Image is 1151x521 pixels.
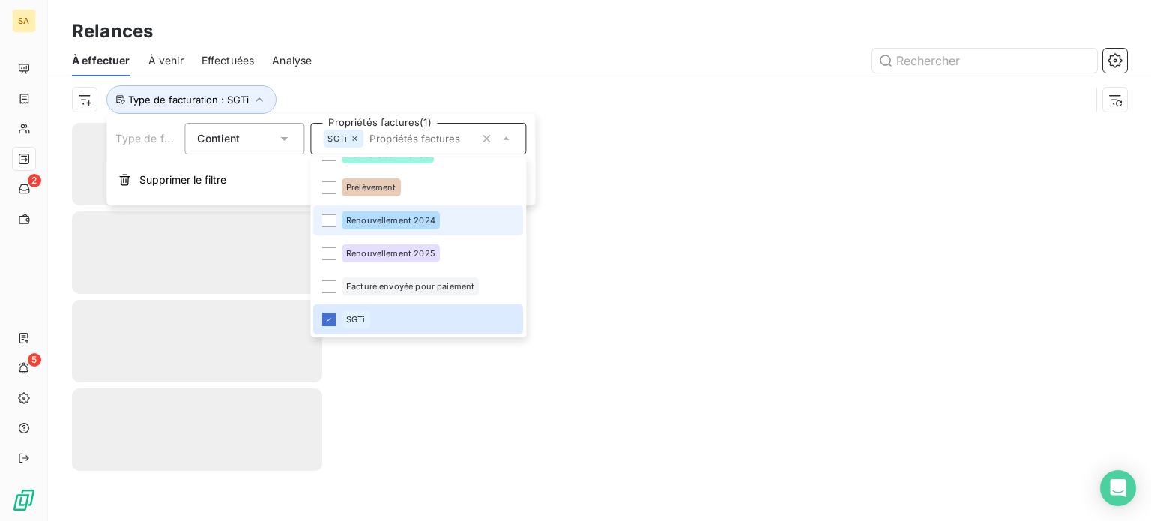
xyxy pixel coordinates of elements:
span: À venir [148,53,184,68]
span: Effectuées [202,53,255,68]
div: SA [12,9,36,33]
span: Supprimer le filtre [139,172,226,187]
div: Open Intercom Messenger [1100,470,1136,506]
span: À effectuer [72,53,130,68]
input: Propriétés factures [363,132,474,145]
span: 5 [28,353,41,367]
span: SGTi [346,315,366,324]
span: Type de facturation : SGTi [128,94,249,106]
span: 2 [28,174,41,187]
span: Renouvellement 2024 [346,216,435,225]
a: 2 [12,177,35,201]
span: Type de facturation [115,132,214,145]
input: Rechercher [872,49,1097,73]
span: Prélèvement [346,183,396,192]
button: Type de facturation : SGTi [106,85,277,114]
span: Renouvellement 2025 [346,249,435,258]
h3: Relances [72,18,153,45]
button: Supprimer le filtre [106,163,535,196]
span: Analyse [272,53,312,68]
span: Contient [197,132,240,145]
span: SGTi [327,134,347,143]
span: Facture envoyée pour paiement [346,282,474,291]
img: Logo LeanPay [12,488,36,512]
